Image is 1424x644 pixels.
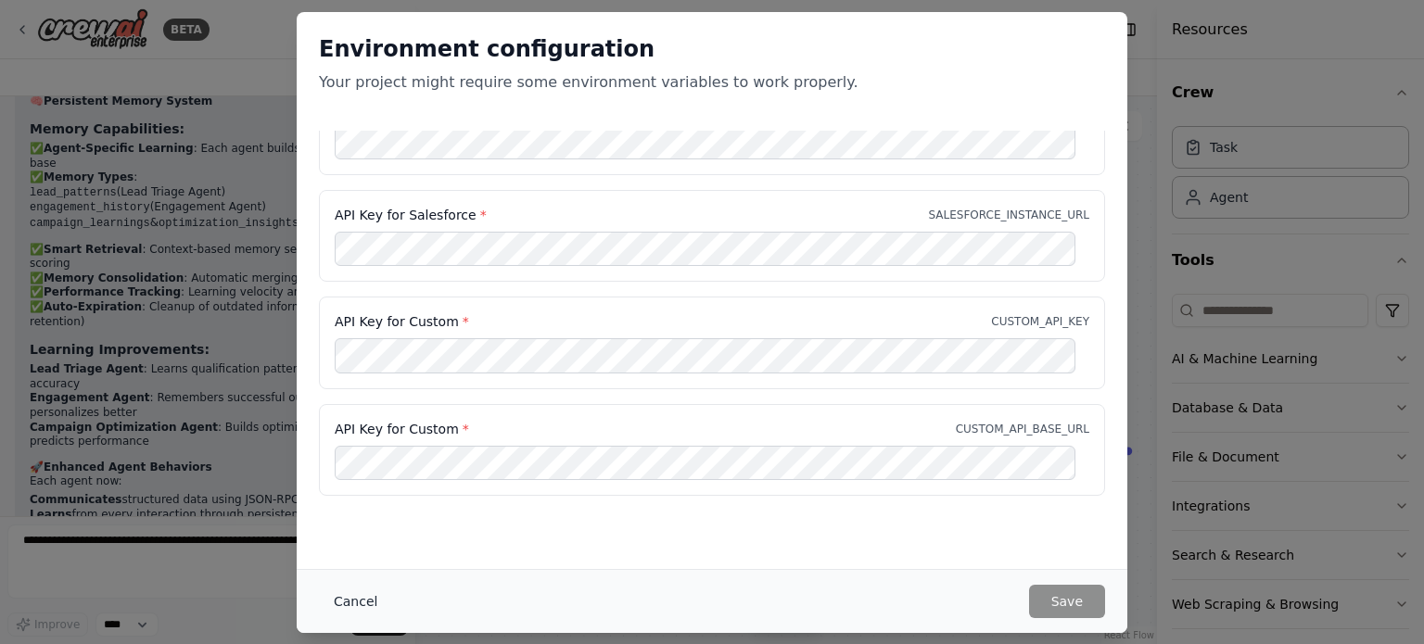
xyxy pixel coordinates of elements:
label: API Key for Custom [335,420,469,438]
p: Your project might require some environment variables to work properly. [319,71,1105,94]
button: Cancel [319,585,392,618]
button: Save [1029,585,1105,618]
label: API Key for Salesforce [335,206,487,224]
label: API Key for Custom [335,312,469,331]
p: SALESFORCE_INSTANCE_URL [929,208,1089,222]
p: CUSTOM_API_KEY [991,314,1089,329]
h2: Environment configuration [319,34,1105,64]
p: CUSTOM_API_BASE_URL [956,422,1089,436]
